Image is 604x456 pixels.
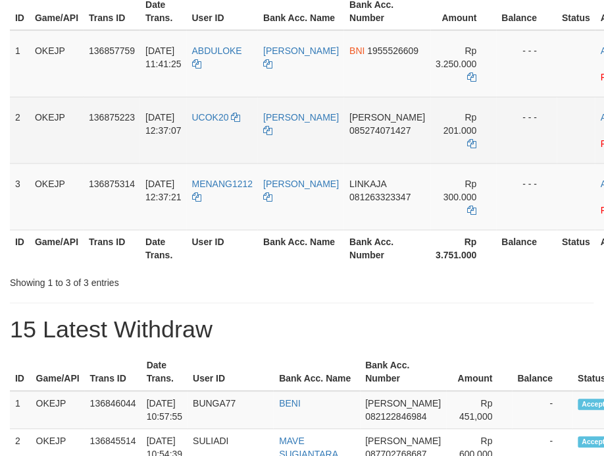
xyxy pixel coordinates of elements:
th: Game/API [31,354,85,391]
th: User ID [187,230,259,268]
td: - - - [497,97,557,163]
td: - [513,391,573,430]
td: 2 [10,97,30,163]
th: Bank Acc. Number [361,354,447,391]
a: [PERSON_NAME] [263,179,339,202]
span: Copy 1955526609 to clipboard [368,45,419,56]
td: OKEJP [31,391,85,430]
span: [DATE] 12:37:07 [145,112,182,136]
th: ID [10,354,31,391]
span: UCOK20 [192,112,229,123]
td: - - - [497,163,557,230]
th: Game/API [30,230,84,268]
a: [PERSON_NAME] [263,112,339,136]
span: LINKAJA [349,179,386,189]
span: [PERSON_NAME] [349,112,425,123]
a: Copy 300000 to clipboard [468,205,477,215]
a: UCOK20 [192,112,241,123]
span: [DATE] 11:41:25 [145,45,182,69]
td: [DATE] 10:57:55 [141,391,188,430]
th: Date Trans. [140,230,187,268]
th: Bank Acc. Name [274,354,360,391]
td: 1 [10,30,30,98]
span: Rp 201.000 [443,112,477,136]
span: Rp 300.000 [443,179,477,202]
td: 1 [10,391,31,430]
th: Balance [497,230,557,268]
span: Rp 3.250.000 [436,45,477,69]
span: [PERSON_NAME] [366,436,441,447]
a: Copy 201000 to clipboard [468,138,477,149]
td: 3 [10,163,30,230]
td: 136846044 [85,391,141,430]
td: OKEJP [30,30,84,98]
th: Status [557,230,596,268]
h1: 15 Latest Withdraw [10,317,594,343]
th: Rp 3.751.000 [431,230,497,268]
th: User ID [188,354,274,391]
span: 136875223 [89,112,135,123]
th: ID [10,230,30,268]
th: Trans ID [84,230,140,268]
a: [PERSON_NAME] [263,45,339,69]
a: MENANG1212 [192,179,253,202]
span: Copy 081263323347 to clipboard [349,192,411,202]
td: OKEJP [30,163,84,230]
th: Bank Acc. Name [258,230,344,268]
th: Date Trans. [141,354,188,391]
a: Copy 3250000 to clipboard [468,72,477,82]
th: Bank Acc. Number [344,230,430,268]
span: 136857759 [89,45,135,56]
td: Rp 451,000 [447,391,513,430]
th: Amount [447,354,513,391]
span: [DATE] 12:37:21 [145,179,182,202]
td: - - - [497,30,557,98]
td: BUNGA77 [188,391,274,430]
th: Trans ID [85,354,141,391]
td: OKEJP [30,97,84,163]
span: ABDULOKE [192,45,242,56]
a: BENI [279,399,301,409]
a: ABDULOKE [192,45,242,69]
span: 136875314 [89,179,135,189]
span: Copy 085274071427 to clipboard [349,125,411,136]
span: MENANG1212 [192,179,253,189]
span: Copy 082122846984 to clipboard [366,412,427,422]
span: [PERSON_NAME] [366,399,441,409]
div: Showing 1 to 3 of 3 entries [10,271,242,290]
span: BNI [349,45,365,56]
th: Balance [513,354,573,391]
